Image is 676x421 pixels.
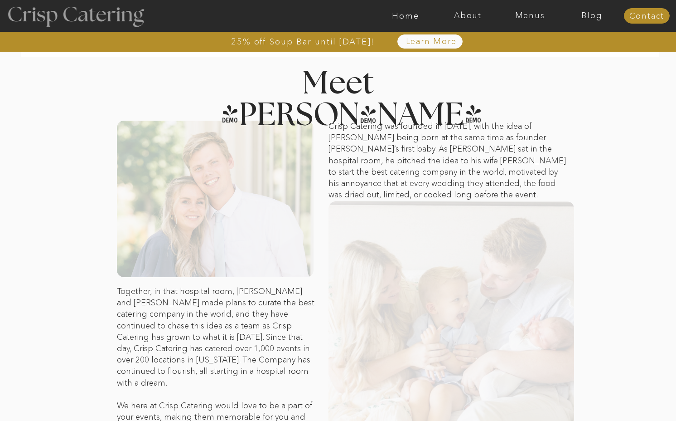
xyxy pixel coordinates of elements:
a: Contact [624,12,670,21]
a: Learn More [385,37,478,46]
p: Together, in that hospital room, [PERSON_NAME] and [PERSON_NAME] made plans to curate the best ca... [117,286,316,409]
p: Crisp Catering was founded in [DATE], with the idea of [PERSON_NAME] being born at the same time ... [328,121,569,201]
a: 25% off Soup Bar until [DATE]! [198,37,407,46]
a: Home [375,11,437,20]
a: About [437,11,499,20]
h2: Meet [PERSON_NAME] [221,68,455,104]
a: Blog [561,11,623,20]
a: Menus [499,11,561,20]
